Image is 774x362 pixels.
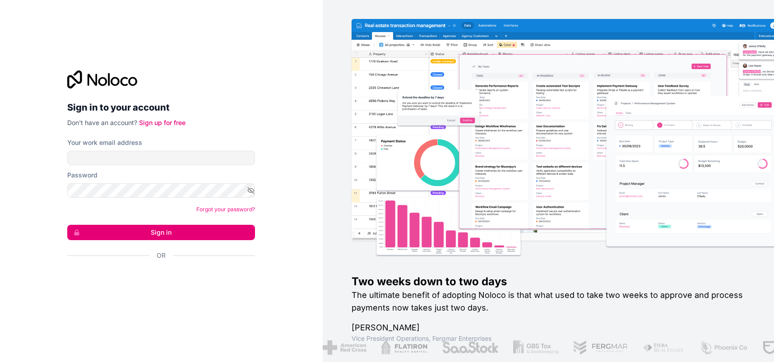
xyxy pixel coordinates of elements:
span: Or [157,251,166,260]
a: Forgot your password? [196,206,255,213]
iframe: Sign in with Google Button [63,270,252,290]
img: /assets/fiera-fwj2N5v4.png [643,340,685,355]
button: Sign in [67,225,255,240]
h1: Vice President Operations , Fergmar Enterprises [352,334,745,343]
img: /assets/phoenix-BREaitsQ.png [700,340,748,355]
label: Password [67,171,97,180]
img: /assets/fergmar-CudnrXN5.png [573,340,628,355]
h2: Sign in to your account [67,99,255,116]
img: /assets/saastock-C6Zbiodz.png [442,340,499,355]
img: /assets/american-red-cross-BAupjrZR.png [323,340,366,355]
img: /assets/gbstax-C-GtDUiK.png [513,340,559,355]
input: Password [67,183,255,198]
span: Don't have an account? [67,119,137,126]
h1: [PERSON_NAME] [352,321,745,334]
h1: Two weeks down to two days [352,274,745,289]
input: Email address [67,151,255,165]
img: /assets/flatiron-C8eUkumj.png [381,340,428,355]
a: Sign up for free [139,119,185,126]
h2: The ultimate benefit of adopting Noloco is that what used to take two weeks to approve and proces... [352,289,745,314]
label: Your work email address [67,138,142,147]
